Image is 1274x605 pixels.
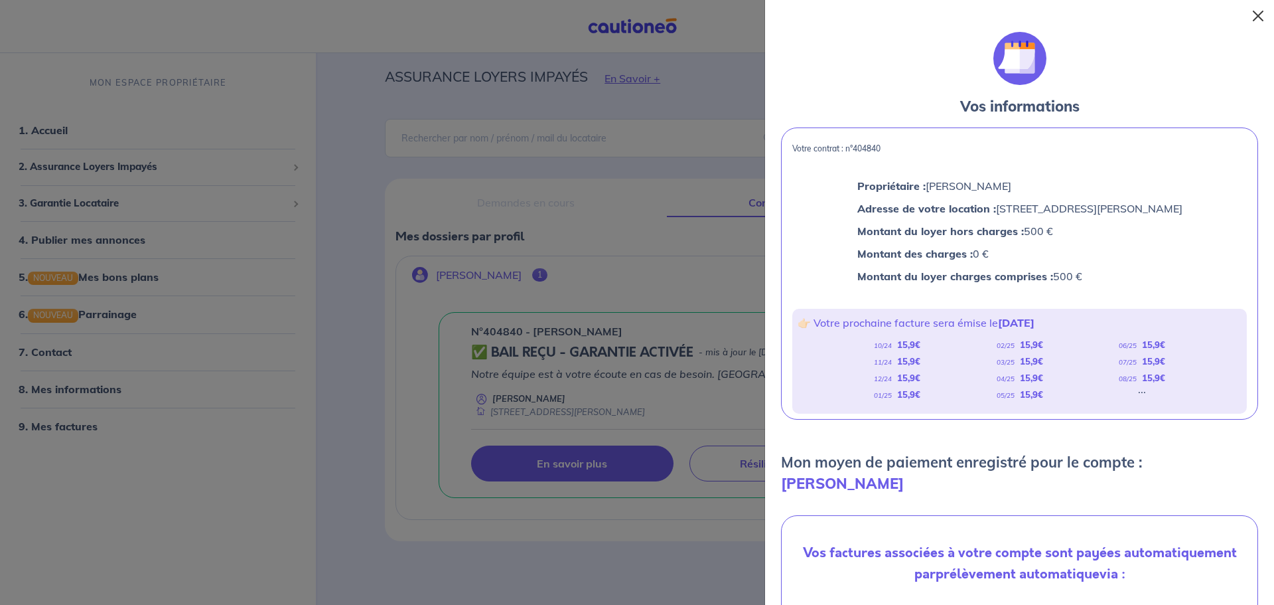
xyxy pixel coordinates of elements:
p: [STREET_ADDRESS][PERSON_NAME] [857,200,1182,217]
p: Mon moyen de paiement enregistré pour le compte : [781,452,1258,494]
strong: 15,9 € [1142,373,1165,383]
strong: 15,9 € [897,356,920,367]
em: 06/25 [1119,341,1137,350]
em: 03/25 [997,358,1015,367]
p: 500 € [857,268,1182,285]
em: 05/25 [997,391,1015,400]
strong: 15,9 € [897,389,920,400]
strong: 15,9 € [1142,339,1165,350]
p: 👉🏻 Votre prochaine facture sera émise le [798,314,1241,331]
img: illu_calendar.svg [993,32,1046,85]
p: Vos factures associées à votre compte sont payées automatiquement par via : [792,543,1247,585]
strong: 15,9 € [1020,356,1043,367]
em: 08/25 [1119,375,1137,383]
strong: 15,9 € [1142,356,1165,367]
strong: 15,9 € [1020,389,1043,400]
p: [PERSON_NAME] [857,177,1182,195]
em: 02/25 [997,341,1015,350]
em: 01/25 [874,391,892,400]
strong: 15,9 € [1020,373,1043,383]
strong: Montant des charges : [857,247,973,260]
p: 500 € [857,222,1182,240]
button: Close [1247,5,1269,27]
em: 12/24 [874,375,892,383]
em: 11/24 [874,358,892,367]
strong: prélèvement automatique [936,564,1099,584]
strong: Vos informations [960,97,1080,116]
strong: 15,9 € [897,373,920,383]
strong: Montant du loyer hors charges : [857,224,1024,238]
strong: 15,9 € [897,339,920,350]
strong: Adresse de votre location : [857,202,996,215]
div: ... [1138,387,1146,403]
p: 0 € [857,245,1182,262]
em: 07/25 [1119,358,1137,367]
p: Votre contrat : n°404840 [792,144,1247,153]
strong: [PERSON_NAME] [781,474,904,493]
strong: Montant du loyer charges comprises : [857,270,1053,283]
strong: Propriétaire : [857,179,926,193]
em: 04/25 [997,375,1015,383]
strong: [DATE] [998,316,1034,329]
em: 10/24 [874,341,892,350]
strong: 15,9 € [1020,339,1043,350]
